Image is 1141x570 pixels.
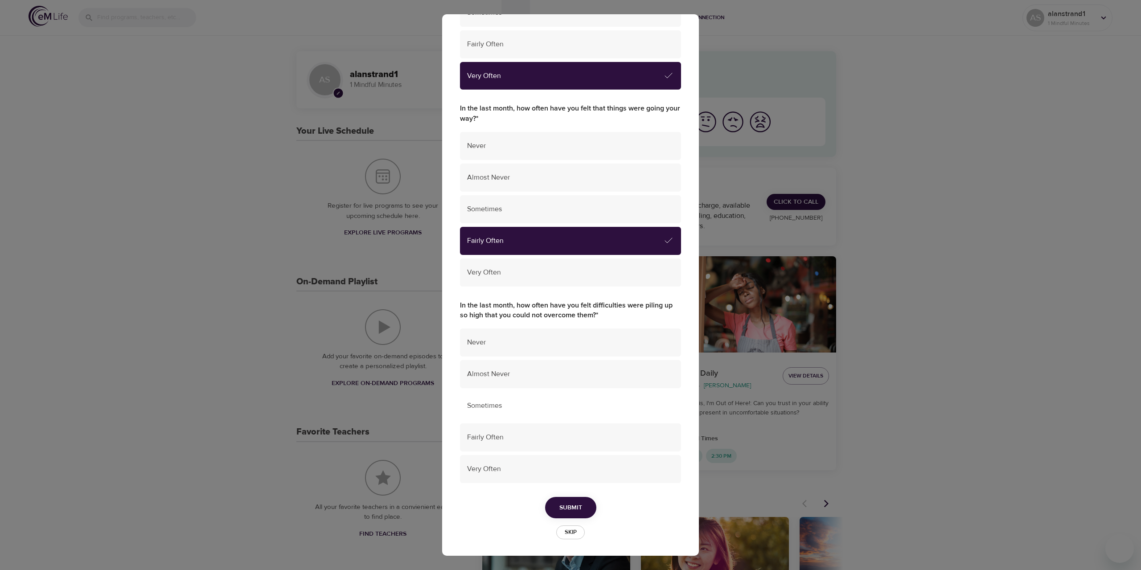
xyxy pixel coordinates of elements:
[467,464,674,474] span: Very Often
[467,432,674,443] span: Fairly Often
[467,267,674,278] span: Very Often
[460,300,681,321] label: In the last month, how often have you felt difficulties were piling up so high that you could not...
[467,204,674,214] span: Sometimes
[460,103,681,124] label: In the last month, how often have you felt that things were going your way?
[467,369,674,379] span: Almost Never
[467,236,663,246] span: Fairly Often
[559,502,582,513] span: Submit
[467,401,674,411] span: Sometimes
[556,525,585,539] button: Skip
[467,172,674,183] span: Almost Never
[467,141,674,151] span: Never
[467,71,663,81] span: Very Often
[561,527,580,537] span: Skip
[467,39,674,49] span: Fairly Often
[545,497,596,519] button: Submit
[467,337,674,348] span: Never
